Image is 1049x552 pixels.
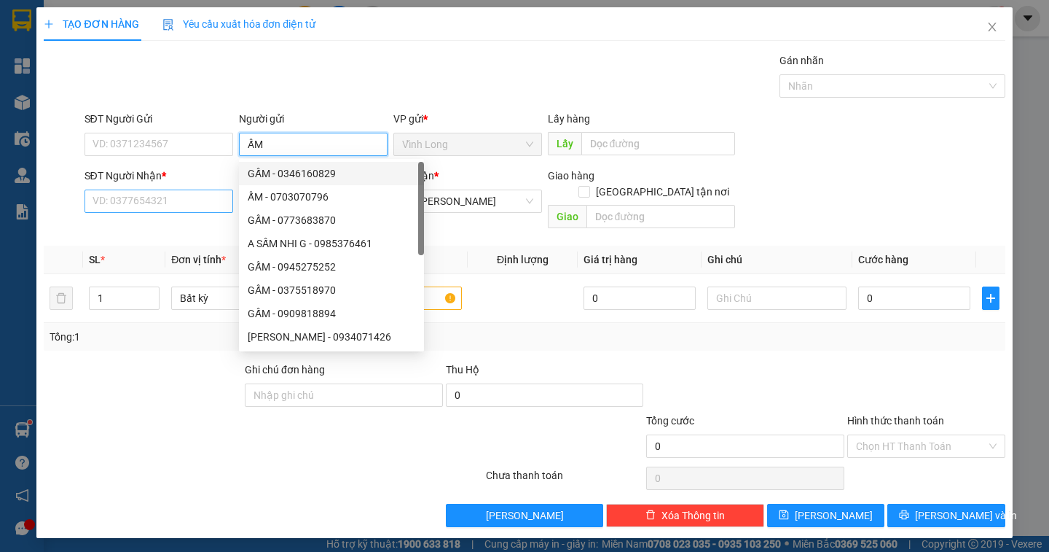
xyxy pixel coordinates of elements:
[171,254,226,265] span: Đơn vị tính
[497,254,549,265] span: Định lượng
[446,504,604,527] button: [PERSON_NAME]
[85,111,233,127] div: SĐT Người Gửi
[50,287,73,310] button: delete
[12,12,85,47] div: Vĩnh Long
[239,232,424,255] div: A SẤM NHI G - 0985376461
[44,18,138,30] span: TẠO ĐƠN HÀNG
[248,259,415,275] div: GẤM - 0945275252
[162,18,316,30] span: Yêu cầu xuất hóa đơn điện tử
[645,510,656,521] span: delete
[180,287,302,309] span: Bất kỳ
[248,282,415,298] div: GẤM - 0375518970
[847,415,944,427] label: Hình thức thanh toán
[393,111,542,127] div: VP gửi
[95,14,130,29] span: Nhận:
[162,19,174,31] img: icon
[248,166,415,182] div: GẤM - 0346160829
[484,467,645,493] div: Chưa thanh toán
[548,170,594,182] span: Giao hàng
[982,287,999,310] button: plus
[795,508,873,524] span: [PERSON_NAME]
[248,306,415,322] div: GẤM - 0909818894
[661,508,725,524] span: Xóa Thông tin
[89,254,101,265] span: SL
[767,504,884,527] button: save[PERSON_NAME]
[584,287,696,310] input: 0
[95,12,211,47] div: TP. [PERSON_NAME]
[779,55,824,66] label: Gán nhãn
[858,254,908,265] span: Cước hàng
[646,415,694,427] span: Tổng cước
[586,205,735,228] input: Dọc đường
[986,21,998,33] span: close
[44,19,54,29] span: plus
[239,255,424,279] div: GẤM - 0945275252
[239,302,424,325] div: GẤM - 0909818894
[12,47,85,117] div: BÁN LẺ KHÔNG GIAO HOÁ ĐƠN
[581,132,735,155] input: Dọc đường
[548,132,581,155] span: Lấy
[402,133,533,155] span: Vĩnh Long
[707,287,846,310] input: Ghi Chú
[50,329,406,345] div: Tổng: 1
[239,209,424,232] div: GẤM - 0773683870
[590,184,735,200] span: [GEOGRAPHIC_DATA] tận nơi
[402,190,533,212] span: TP. Hồ Chí Minh
[779,510,789,521] span: save
[239,111,388,127] div: Người gửi
[584,254,637,265] span: Giá trị hàng
[248,329,415,345] div: [PERSON_NAME] - 0934071426
[85,168,233,184] div: SĐT Người Nhận
[95,65,211,85] div: 0913192106
[248,189,415,205] div: ẤM - 0703070796
[702,246,852,274] th: Ghi chú
[239,185,424,209] div: ẤM - 0703070796
[248,212,415,228] div: GẤM - 0773683870
[548,113,590,125] span: Lấy hàng
[95,47,211,65] div: KHÁNH
[245,364,325,376] label: Ghi chú đơn hàng
[887,504,1005,527] button: printer[PERSON_NAME] và In
[239,325,424,349] div: NGUYỄN GẤM - 0934071426
[899,510,909,521] span: printer
[606,504,764,527] button: deleteXóa Thông tin
[245,384,443,407] input: Ghi chú đơn hàng
[446,364,479,376] span: Thu Hộ
[12,14,35,29] span: Gửi:
[983,292,999,304] span: plus
[486,508,564,524] span: [PERSON_NAME]
[972,7,1013,48] button: Close
[915,508,1017,524] span: [PERSON_NAME] và In
[239,279,424,302] div: GẤM - 0375518970
[548,205,586,228] span: Giao
[248,236,415,252] div: A SẤM NHI G - 0985376461
[239,162,424,185] div: GẤM - 0346160829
